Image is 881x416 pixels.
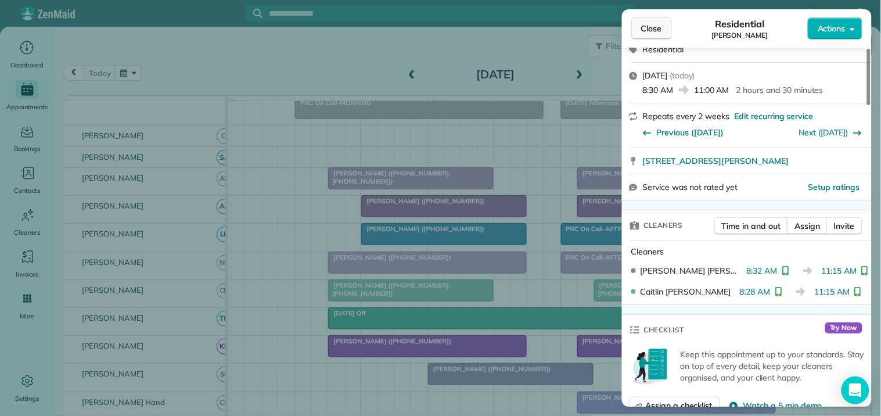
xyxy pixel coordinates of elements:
[800,127,863,138] button: Next ([DATE])
[715,17,765,31] span: Residential
[670,70,696,81] span: ( today )
[740,286,771,297] span: 8:28 AM
[735,110,814,122] span: Edit recurring service
[822,265,857,277] span: 11:15 AM
[643,84,674,96] span: 8:30 AM
[631,17,672,40] button: Close
[644,324,685,336] span: Checklist
[641,265,742,277] span: [PERSON_NAME] [PERSON_NAME]
[834,220,855,232] span: Invite
[743,400,822,411] span: Watch a 5 min demo
[643,181,738,193] span: Service was not rated yet
[631,246,664,257] span: Cleaners
[643,155,789,167] span: [STREET_ADDRESS][PERSON_NAME]
[722,220,781,232] span: Time in and out
[644,220,683,231] span: Cleaners
[646,400,713,411] span: Assign a checklist
[643,127,724,138] button: Previous ([DATE])
[643,155,865,167] a: [STREET_ADDRESS][PERSON_NAME]
[826,217,862,235] button: Invite
[818,23,846,34] span: Actions
[747,265,778,277] span: 8:32 AM
[643,70,668,81] span: [DATE]
[787,217,828,235] button: Assign
[794,220,820,232] span: Assign
[657,127,724,138] span: Previous ([DATE])
[809,182,861,192] span: Setup ratings
[729,400,822,411] button: Watch a 5 min demo
[629,397,720,414] button: Assign a checklist
[825,322,862,334] span: Try Now
[681,349,865,383] p: Keep this appointment up to your standards. Stay on top of every detail, keep your cleaners organ...
[809,181,861,193] button: Setup ratings
[711,31,768,40] span: [PERSON_NAME]
[643,111,730,121] span: Repeats every 2 weeks
[714,217,788,235] button: Time in and out
[815,286,850,297] span: 11:15 AM
[643,44,684,55] span: Residential
[736,84,824,96] p: 2 hours and 30 minutes
[641,23,662,34] span: Close
[842,376,869,404] div: Open Intercom Messenger
[800,127,849,138] a: Next ([DATE])
[695,84,730,96] span: 11:00 AM
[641,286,731,297] span: Caitlin [PERSON_NAME]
